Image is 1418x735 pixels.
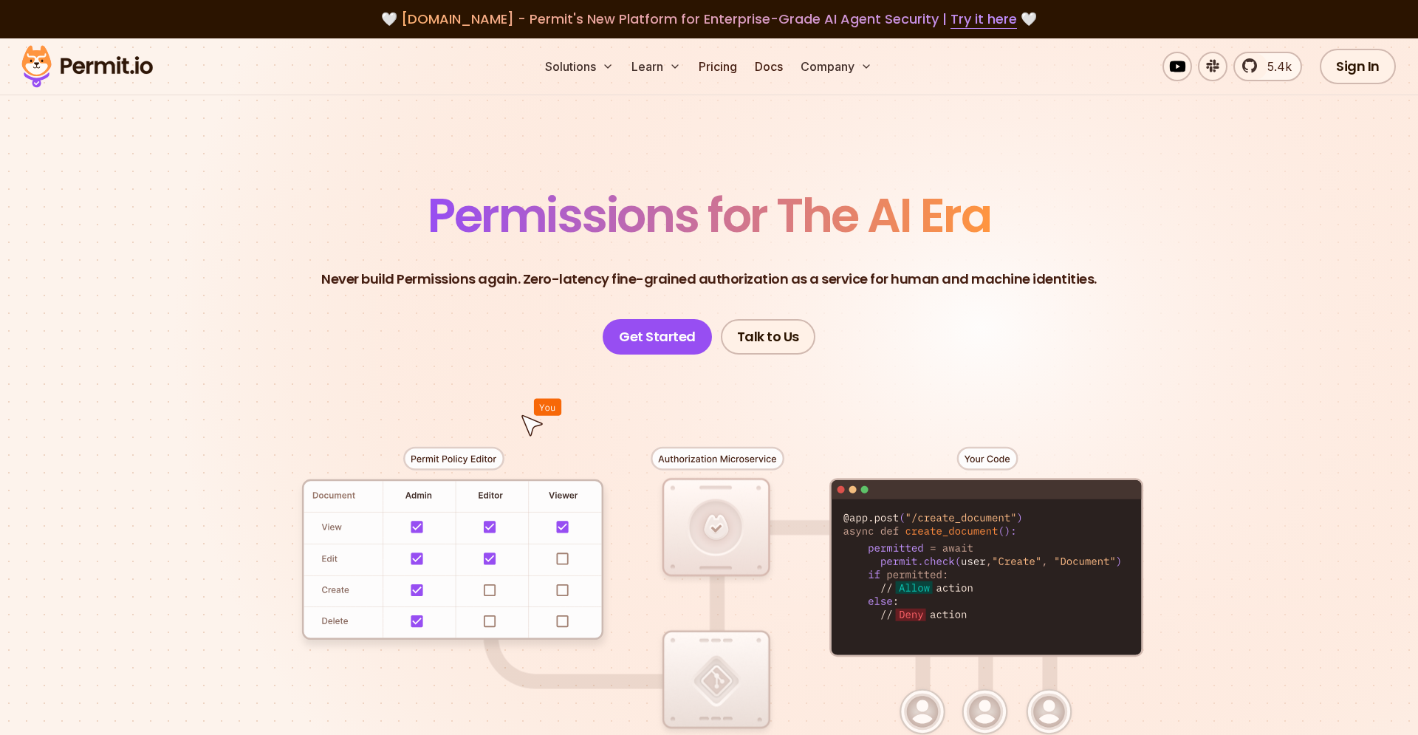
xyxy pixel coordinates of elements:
[795,52,878,81] button: Company
[951,10,1017,29] a: Try it here
[749,52,789,81] a: Docs
[539,52,620,81] button: Solutions
[721,319,815,355] a: Talk to Us
[1258,58,1292,75] span: 5.4k
[321,269,1097,290] p: Never build Permissions again. Zero-latency fine-grained authorization as a service for human and...
[626,52,687,81] button: Learn
[15,41,160,92] img: Permit logo
[35,9,1383,30] div: 🤍 🤍
[1233,52,1302,81] a: 5.4k
[693,52,743,81] a: Pricing
[401,10,1017,28] span: [DOMAIN_NAME] - Permit's New Platform for Enterprise-Grade AI Agent Security |
[1320,49,1396,84] a: Sign In
[603,319,712,355] a: Get Started
[428,182,990,248] span: Permissions for The AI Era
